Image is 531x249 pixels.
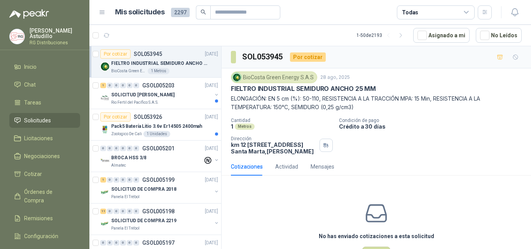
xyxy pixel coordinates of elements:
[111,60,208,67] p: FIELTRO INDUSTRIAL SEMIDURO ANCHO 25 MM
[89,46,221,78] a: Por cotizarSOL053945[DATE] Company LogoFIELTRO INDUSTRIAL SEMIDURO ANCHO 25 MMBioCosta Green Ener...
[100,209,106,214] div: 11
[201,9,206,15] span: search
[24,80,36,89] span: Chat
[111,186,176,193] p: SOLICITUD DE COMPRA 2018
[24,134,53,143] span: Licitaciones
[205,50,218,58] p: [DATE]
[134,51,162,57] p: SOL053945
[133,177,139,183] div: 0
[232,73,241,82] img: Company Logo
[142,177,175,183] p: GSOL005199
[9,77,80,92] a: Chat
[100,49,131,59] div: Por cotizar
[114,83,119,88] div: 0
[205,176,218,184] p: [DATE]
[100,81,220,106] a: 1 0 0 0 0 0 GSOL005203[DATE] Company LogoSOLICITUD [PERSON_NAME]Rio Fertil del Pacífico S.A.S.
[111,154,146,162] p: BROCA HSS 3/8
[9,9,49,19] img: Logo peakr
[142,83,175,88] p: GSOL005203
[142,146,175,151] p: GSOL005201
[231,162,263,171] div: Cotizaciones
[24,214,53,223] span: Remisiones
[100,188,110,197] img: Company Logo
[100,144,220,169] a: 0 0 0 0 0 0 GSOL005201[DATE] Company LogoBROCA HSS 3/8Almatec
[107,240,113,246] div: 0
[100,146,106,151] div: 0
[142,209,175,214] p: GSOL005198
[231,118,333,123] p: Cantidad
[127,209,133,214] div: 0
[100,62,110,71] img: Company Logo
[100,83,106,88] div: 1
[127,83,133,88] div: 0
[9,95,80,110] a: Tareas
[24,232,58,240] span: Configuración
[205,113,218,121] p: [DATE]
[476,28,522,43] button: No Leídos
[100,240,106,246] div: 0
[100,219,110,228] img: Company Logo
[120,209,126,214] div: 0
[320,74,350,81] p: 28 ago, 2025
[111,162,126,169] p: Almatec
[100,112,131,122] div: Por cotizar
[111,225,140,232] p: Panela El Trébol
[111,217,176,225] p: SOLICITUD DE COMPRA 2219
[127,240,133,246] div: 0
[290,52,326,62] div: Por cotizar
[143,131,170,137] div: 1 Unidades
[24,98,41,107] span: Tareas
[205,145,218,152] p: [DATE]
[205,82,218,89] p: [DATE]
[100,177,106,183] div: 1
[127,177,133,183] div: 0
[311,162,334,171] div: Mensajes
[205,208,218,215] p: [DATE]
[24,116,51,125] span: Solicitudes
[120,83,126,88] div: 0
[100,207,220,232] a: 11 0 0 0 0 0 GSOL005198[DATE] Company LogoSOLICITUD DE COMPRA 2219Panela El Trébol
[231,94,522,111] p: ELONGACIÓN: EN 5 cm (%): 50-110, RESISTENCIA A LA TRACCIÓN MPA: 15 Min, RESISTENCIA A LA TEMPERAT...
[120,146,126,151] div: 0
[231,85,376,93] p: FIELTRO INDUSTRIAL SEMIDURO ANCHO 25 MM
[319,232,434,240] h3: No has enviado cotizaciones a esta solicitud
[134,114,162,120] p: SOL053926
[171,8,190,17] span: 2297
[100,125,110,134] img: Company Logo
[142,240,175,246] p: GSOL005197
[111,131,142,137] p: Zoologico De Cali
[100,175,220,200] a: 1 0 0 0 0 0 GSOL005199[DATE] Company LogoSOLICITUD DE COMPRA 2018Panela El Trébol
[30,40,80,45] p: RG Distribuciones
[235,124,255,130] div: Metros
[89,109,221,141] a: Por cotizarSOL053926[DATE] Company LogoPack5 Batería Litio 3.6v Er14505 2400mahZoologico De Cali1...
[111,123,202,130] p: Pack5 Batería Litio 3.6v Er14505 2400mah
[9,59,80,74] a: Inicio
[24,188,73,205] span: Órdenes de Compra
[339,118,528,123] p: Condición de pago
[127,146,133,151] div: 0
[24,152,60,160] span: Negociaciones
[9,211,80,226] a: Remisiones
[356,29,407,42] div: 1 - 50 de 2193
[115,7,165,18] h1: Mis solicitudes
[111,99,159,106] p: Rio Fertil del Pacífico S.A.S.
[9,229,80,244] a: Configuración
[107,177,113,183] div: 0
[205,239,218,247] p: [DATE]
[275,162,298,171] div: Actividad
[107,83,113,88] div: 0
[107,209,113,214] div: 0
[100,156,110,165] img: Company Logo
[120,177,126,183] div: 0
[9,185,80,208] a: Órdenes de Compra
[120,240,126,246] div: 0
[114,146,119,151] div: 0
[114,177,119,183] div: 0
[242,51,284,63] h3: SOL053945
[231,141,316,155] p: km 12 [STREET_ADDRESS] Santa Marta , [PERSON_NAME]
[231,123,233,130] p: 1
[24,170,42,178] span: Cotizar
[114,240,119,246] div: 0
[231,71,317,83] div: BioCosta Green Energy S.A.S
[9,149,80,164] a: Negociaciones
